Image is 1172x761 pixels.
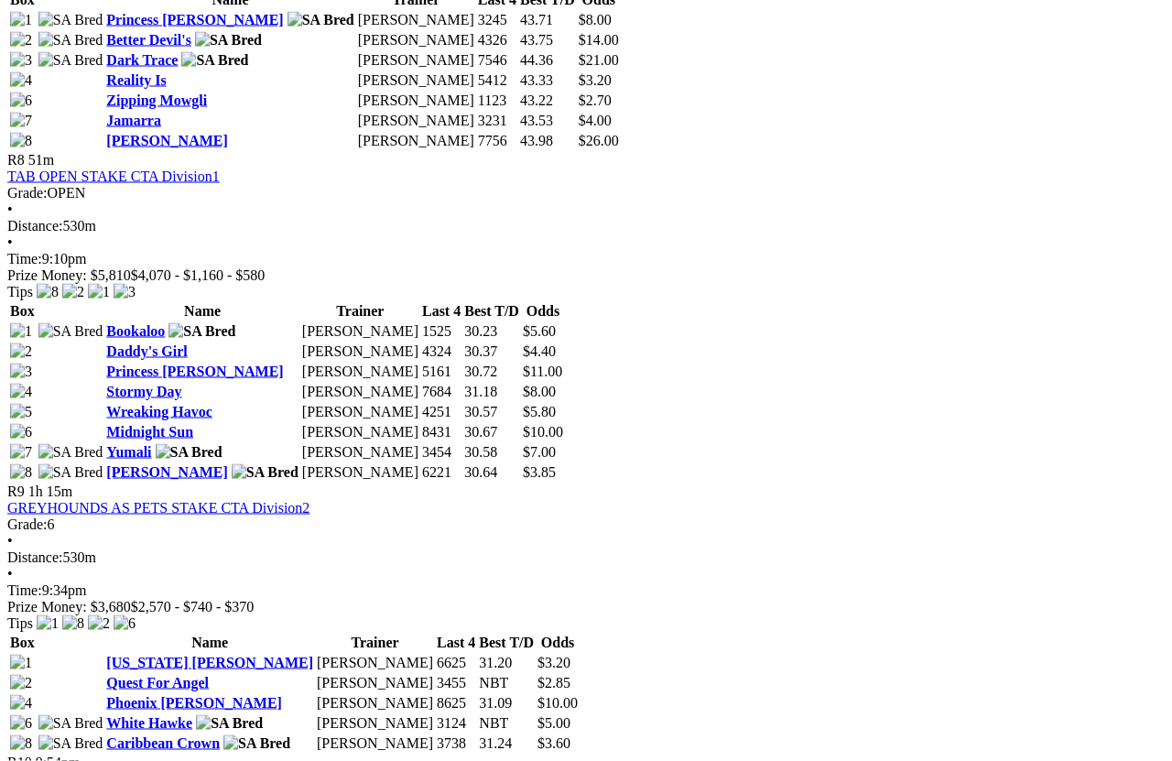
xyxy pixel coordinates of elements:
[131,599,255,614] span: $2,570 - $740 - $370
[301,322,419,341] td: [PERSON_NAME]
[7,566,13,582] span: •
[579,12,612,27] span: $8.00
[7,599,1165,615] div: Prize Money: $3,680
[38,12,103,28] img: SA Bred
[38,323,103,340] img: SA Bred
[10,424,32,440] img: 6
[357,71,475,90] td: [PERSON_NAME]
[10,133,32,149] img: 8
[463,363,520,381] td: 30.72
[463,403,520,421] td: 30.57
[7,201,13,217] span: •
[316,634,434,652] th: Trainer
[106,113,161,128] a: Jamarra
[301,463,419,482] td: [PERSON_NAME]
[10,404,32,420] img: 5
[10,364,32,380] img: 3
[223,735,290,752] img: SA Bred
[10,113,32,129] img: 7
[131,267,266,283] span: $4,070 - $1,160 - $580
[62,615,84,632] img: 8
[7,533,13,549] span: •
[38,444,103,461] img: SA Bred
[523,323,556,339] span: $5.60
[106,133,227,148] a: [PERSON_NAME]
[156,444,222,461] img: SA Bred
[421,342,461,361] td: 4324
[519,132,576,150] td: 43.98
[301,403,419,421] td: [PERSON_NAME]
[181,52,248,69] img: SA Bred
[357,51,475,70] td: [PERSON_NAME]
[106,32,191,48] a: Better Devil's
[106,364,283,379] a: Princess [PERSON_NAME]
[10,343,32,360] img: 2
[38,464,103,481] img: SA Bred
[28,152,54,168] span: 51m
[7,251,1165,267] div: 9:10pm
[10,12,32,28] img: 1
[478,714,535,733] td: NBT
[357,11,475,29] td: [PERSON_NAME]
[105,302,299,321] th: Name
[301,342,419,361] td: [PERSON_NAME]
[579,52,619,68] span: $21.00
[7,484,25,499] span: R9
[316,654,434,672] td: [PERSON_NAME]
[7,284,33,299] span: Tips
[463,342,520,361] td: 30.37
[316,714,434,733] td: [PERSON_NAME]
[523,444,556,460] span: $7.00
[37,615,59,632] img: 1
[421,322,461,341] td: 1525
[537,715,570,731] span: $5.00
[519,71,576,90] td: 43.33
[10,303,35,319] span: Box
[7,582,42,598] span: Time:
[38,52,103,69] img: SA Bred
[10,323,32,340] img: 1
[421,363,461,381] td: 5161
[421,302,461,321] th: Last 4
[523,343,556,359] span: $4.40
[114,284,136,300] img: 3
[357,112,475,130] td: [PERSON_NAME]
[477,92,517,110] td: 1123
[10,92,32,109] img: 6
[106,343,187,359] a: Daddy's Girl
[421,463,461,482] td: 6221
[62,284,84,300] img: 2
[7,169,220,184] a: TAB OPEN STAKE CTA Division1
[477,112,517,130] td: 3231
[519,11,576,29] td: 43.71
[105,634,314,652] th: Name
[436,734,476,753] td: 3738
[106,404,212,419] a: Wreaking Havoc
[421,443,461,462] td: 3454
[316,674,434,692] td: [PERSON_NAME]
[195,32,262,49] img: SA Bred
[10,635,35,650] span: Box
[106,52,178,68] a: Dark Trace
[579,72,612,88] span: $3.20
[106,444,151,460] a: Yumali
[478,654,535,672] td: 31.20
[519,112,576,130] td: 43.53
[106,92,207,108] a: Zipping Mowgli
[106,464,227,480] a: [PERSON_NAME]
[10,464,32,481] img: 8
[7,152,25,168] span: R8
[38,32,103,49] img: SA Bred
[10,444,32,461] img: 7
[7,218,1165,234] div: 530m
[88,284,110,300] img: 1
[38,735,103,752] img: SA Bred
[519,92,576,110] td: 43.22
[357,92,475,110] td: [PERSON_NAME]
[463,322,520,341] td: 30.23
[477,71,517,90] td: 5412
[463,383,520,401] td: 31.18
[7,251,42,266] span: Time:
[478,694,535,712] td: 31.09
[106,675,209,690] a: Quest For Angel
